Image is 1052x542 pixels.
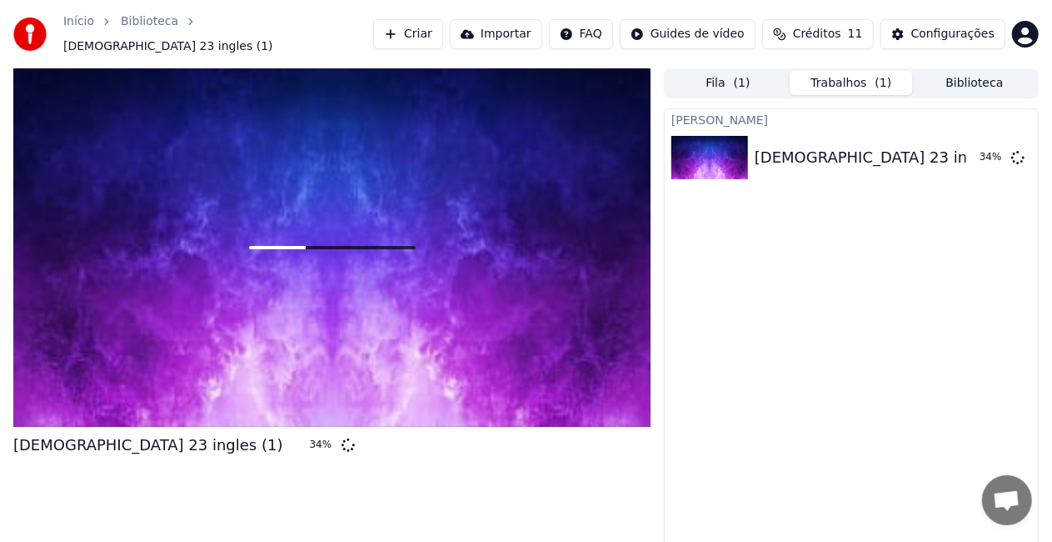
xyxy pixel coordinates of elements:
div: 34 % [310,439,335,452]
span: 11 [848,26,863,43]
div: [DEMOGRAPHIC_DATA] 23 ingles (1) [755,146,1025,169]
nav: breadcrumb [63,13,373,55]
button: Fila [666,71,790,95]
span: ( 1 ) [875,75,892,92]
a: Início [63,13,94,30]
div: Bate-papo aberto [982,475,1032,525]
span: Créditos [793,26,841,43]
div: Configurações [911,26,995,43]
button: Configurações [880,19,1005,49]
div: 34 % [980,151,1005,164]
button: Importar [450,19,542,49]
button: Guides de vídeo [620,19,755,49]
div: [PERSON_NAME] [665,109,1038,129]
span: ( 1 ) [734,75,750,92]
button: Créditos11 [762,19,874,49]
button: Biblioteca [913,71,1036,95]
button: Criar [373,19,443,49]
a: Biblioteca [121,13,178,30]
span: [DEMOGRAPHIC_DATA] 23 ingles (1) [63,38,273,55]
button: FAQ [549,19,613,49]
button: Trabalhos [790,71,913,95]
img: youka [13,18,47,51]
div: [DEMOGRAPHIC_DATA] 23 ingles (1) [13,434,283,457]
